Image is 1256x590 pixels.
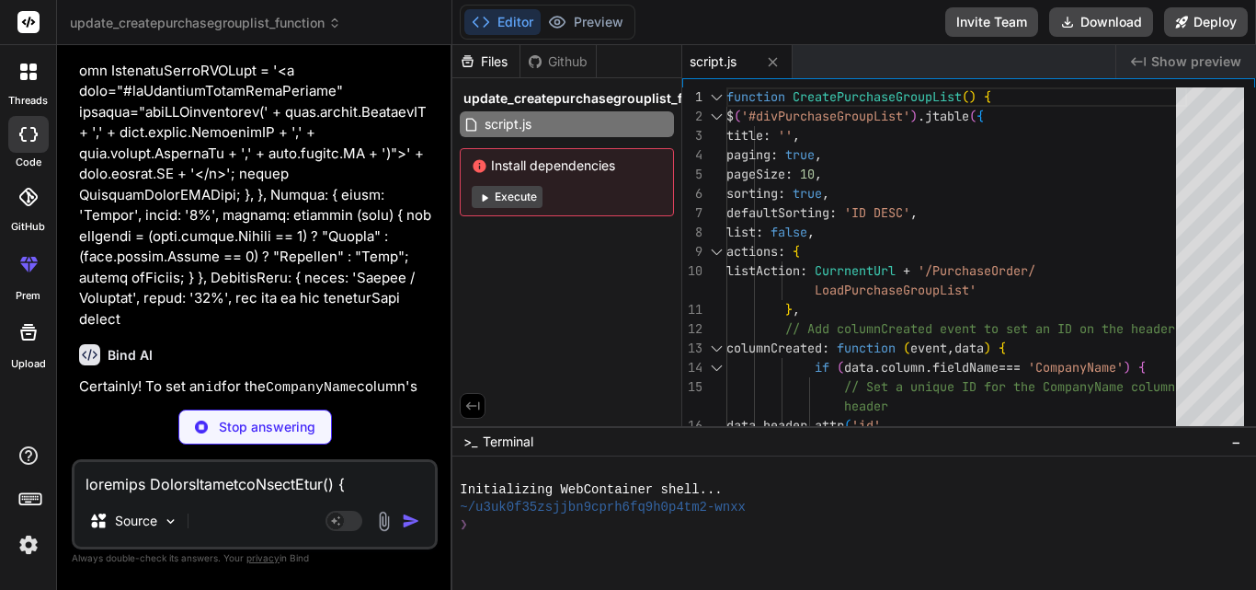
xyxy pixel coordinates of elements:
[682,145,702,165] div: 4
[472,186,542,208] button: Execute
[873,359,881,376] span: .
[690,52,736,71] span: script.js
[771,146,778,163] span: :
[726,340,822,356] span: columnCreated
[704,242,728,261] div: Click to collapse the range.
[1227,427,1245,457] button: −
[463,89,731,108] span: update_createpurchasegrouplist_function
[932,359,999,376] span: fieldName
[807,417,815,434] span: .
[815,146,822,163] span: ,
[1138,359,1146,376] span: {
[945,7,1038,37] button: Invite Team
[704,339,728,358] div: Click to collapse the range.
[763,127,771,144] span: :
[910,204,918,221] span: ,
[756,417,763,434] span: .
[1151,52,1241,71] span: Show preview
[726,108,734,124] span: $
[266,380,357,396] code: CompanyName
[999,340,1006,356] span: {
[472,156,662,175] span: Install dependencies
[115,512,157,530] p: Source
[778,127,793,144] span: ''
[682,377,702,397] div: 15
[918,262,1035,279] span: '/PurchaseOrder/
[402,512,420,530] img: icon
[726,166,785,182] span: pageSize
[463,433,477,451] span: >_
[483,113,533,135] span: script.js
[682,126,702,145] div: 3
[815,166,822,182] span: ,
[682,358,702,377] div: 14
[844,359,873,376] span: data
[969,88,976,105] span: )
[844,378,1175,395] span: // Set a unique ID for the CompanyName column
[682,300,702,319] div: 11
[16,155,41,170] label: code
[163,514,178,529] img: Pick Models
[726,127,763,144] span: title
[219,418,315,436] p: Stop answering
[829,204,837,221] span: :
[815,417,844,434] span: attr
[778,185,785,202] span: :
[13,529,44,561] img: settings
[72,550,438,567] p: Always double-check its answers. Your in Bind
[815,359,829,376] span: if
[682,203,702,223] div: 7
[785,301,793,318] span: }
[726,185,778,202] span: sorting
[682,416,702,435] div: 16
[837,359,844,376] span: (
[771,224,807,240] span: false
[910,340,947,356] span: event
[8,93,48,109] label: threads
[464,9,541,35] button: Editor
[969,108,976,124] span: (
[11,356,46,372] label: Upload
[793,243,800,260] span: {
[734,108,741,124] span: (
[11,219,45,235] label: GitHub
[452,52,520,71] div: Files
[246,552,280,563] span: privacy
[1124,359,1131,376] span: )
[947,340,954,356] span: ,
[682,87,702,107] div: 1
[925,108,969,124] span: jtable
[373,511,394,532] img: attachment
[910,108,918,124] span: )
[763,417,807,434] span: header
[483,433,533,451] span: Terminal
[726,243,778,260] span: actions
[815,262,896,279] span: CurrnentUrl
[851,417,881,434] span: 'id'
[1153,320,1175,337] span: der
[918,108,925,124] span: .
[778,243,785,260] span: :
[704,358,728,377] div: Click to collapse the range.
[999,359,1021,376] span: ===
[984,340,991,356] span: )
[793,127,800,144] span: ,
[1049,7,1153,37] button: Download
[704,107,728,126] div: Click to collapse the range.
[205,380,222,396] code: id
[844,204,910,221] span: 'ID DESC'
[682,339,702,358] div: 13
[70,14,341,32] span: update_createpurchasegrouplist_function
[785,320,1153,337] span: // Add columnCreated event to set an ID on the hea
[520,52,596,71] div: Github
[682,261,702,281] div: 10
[793,301,800,318] span: ,
[16,288,40,304] label: prem
[954,340,984,356] span: data
[785,146,815,163] span: true
[925,359,932,376] span: .
[822,185,829,202] span: ,
[844,417,851,434] span: (
[976,108,984,124] span: {
[1028,359,1124,376] span: 'CompanyName'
